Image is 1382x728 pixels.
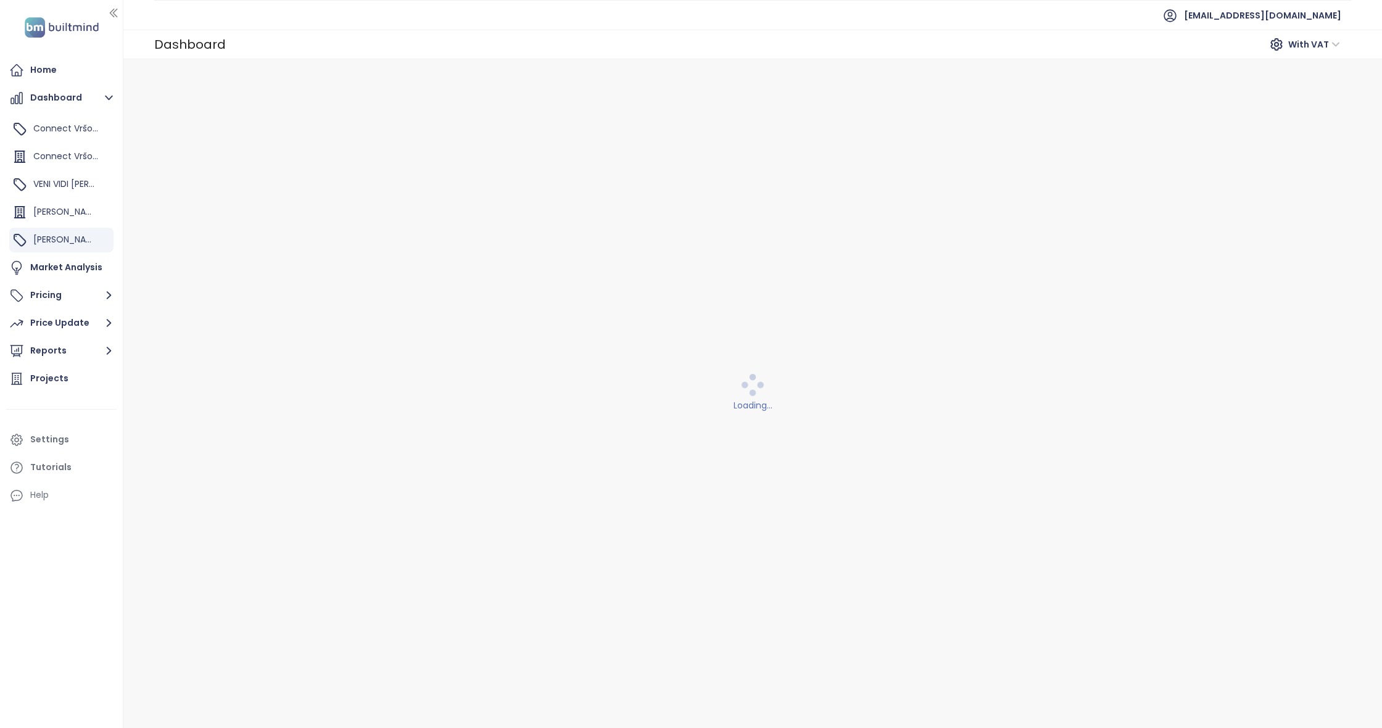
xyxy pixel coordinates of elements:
[9,172,114,197] div: VENI VIDI [PERSON_NAME]
[33,150,144,162] span: Connect Vršovice 1,2,3,4,6
[6,283,117,308] button: Pricing
[6,255,117,280] a: Market Analysis
[30,315,89,331] div: Price Update
[9,200,114,225] div: [PERSON_NAME] Stoupající
[9,228,114,252] div: [PERSON_NAME]
[33,233,101,246] span: [PERSON_NAME]
[30,260,102,275] div: Market Analysis
[9,144,114,169] div: Connect Vršovice 1,2,3,4,6
[131,399,1375,412] div: Loading...
[6,483,117,508] div: Help
[6,86,117,110] button: Dashboard
[6,311,117,336] button: Price Update
[30,432,69,447] div: Settings
[33,205,147,218] span: [PERSON_NAME] Stoupající
[6,58,117,83] a: Home
[6,455,117,480] a: Tutorials
[30,62,57,78] div: Home
[6,339,117,363] button: Reports
[9,117,114,141] div: Connect Vršovice 5,7,8,9
[33,178,139,190] span: VENI VIDI [PERSON_NAME]
[154,32,226,57] div: Dashboard
[30,460,72,475] div: Tutorials
[6,366,117,391] a: Projects
[30,487,49,503] div: Help
[6,428,117,452] a: Settings
[1184,1,1341,30] span: [EMAIL_ADDRESS][DOMAIN_NAME]
[21,15,102,40] img: logo
[33,122,140,134] span: Connect Vršovice 5,7,8,9
[30,371,68,386] div: Projects
[1288,35,1340,54] span: With VAT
